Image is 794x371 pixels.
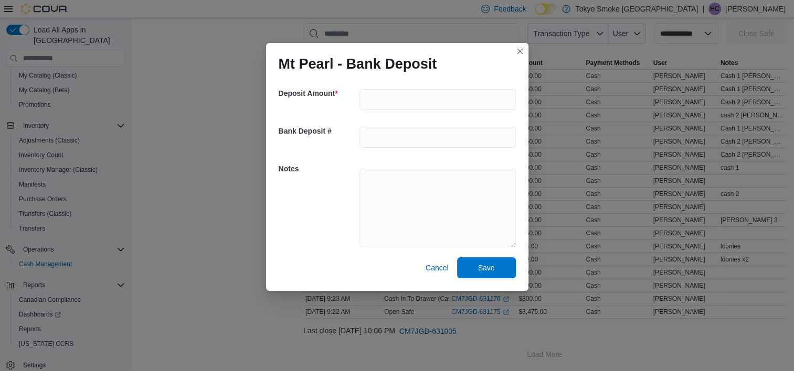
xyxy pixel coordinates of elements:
span: Cancel [426,263,449,273]
h5: Deposit Amount [279,83,357,104]
button: Cancel [421,257,453,278]
h5: Notes [279,158,357,179]
h5: Bank Deposit # [279,121,357,141]
span: Save [478,263,495,273]
button: Closes this modal window [514,45,526,58]
button: Save [457,257,516,278]
h1: Mt Pearl - Bank Deposit [279,56,437,72]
